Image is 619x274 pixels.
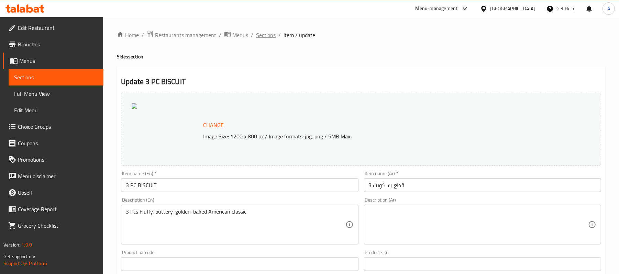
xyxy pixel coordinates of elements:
[155,31,216,39] span: Restaurants management
[219,31,221,39] li: /
[200,132,544,140] p: Image Size: 1200 x 800 px / Image formats: jpg, png / 5MB Max.
[18,139,98,147] span: Coupons
[19,57,98,65] span: Menus
[3,252,35,261] span: Get support on:
[147,31,216,39] a: Restaurants management
[18,189,98,197] span: Upsell
[3,36,103,53] a: Branches
[3,259,47,268] a: Support.OpsPlatform
[3,118,103,135] a: Choice Groups
[232,31,248,39] span: Menus
[132,103,137,109] img: C44973D8F238DFF906448C7DA939CB09
[3,217,103,234] a: Grocery Checklist
[9,85,103,102] a: Full Menu View
[18,40,98,48] span: Branches
[284,31,315,39] span: item / update
[416,4,458,13] div: Menu-management
[256,31,276,39] a: Sections
[3,240,20,249] span: Version:
[117,31,605,39] nav: breadcrumb
[18,205,98,213] span: Coverage Report
[117,31,139,39] a: Home
[200,118,226,132] button: Change
[364,257,601,271] input: Please enter product sku
[14,106,98,114] span: Edit Menu
[18,172,98,180] span: Menu disclaimer
[9,102,103,118] a: Edit Menu
[224,31,248,39] a: Menus
[3,20,103,36] a: Edit Restaurant
[3,168,103,184] a: Menu disclaimer
[142,31,144,39] li: /
[203,120,224,130] span: Change
[3,184,103,201] a: Upsell
[14,90,98,98] span: Full Menu View
[278,31,281,39] li: /
[364,178,601,192] input: Enter name Ar
[9,69,103,85] a: Sections
[18,123,98,131] span: Choice Groups
[14,73,98,81] span: Sections
[117,53,605,60] h4: Sides section
[3,201,103,217] a: Coverage Report
[3,135,103,151] a: Coupons
[121,257,358,271] input: Please enter product barcode
[121,178,358,192] input: Enter name En
[3,53,103,69] a: Menus
[18,156,98,164] span: Promotions
[21,240,32,249] span: 1.0.0
[18,221,98,230] span: Grocery Checklist
[251,31,253,39] li: /
[121,77,601,87] h2: Update 3 PC BISCUIT
[490,5,535,12] div: [GEOGRAPHIC_DATA]
[126,208,345,241] textarea: 3 Pcs Fluffy, buttery, golden-baked American classic
[607,5,610,12] span: A
[3,151,103,168] a: Promotions
[18,24,98,32] span: Edit Restaurant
